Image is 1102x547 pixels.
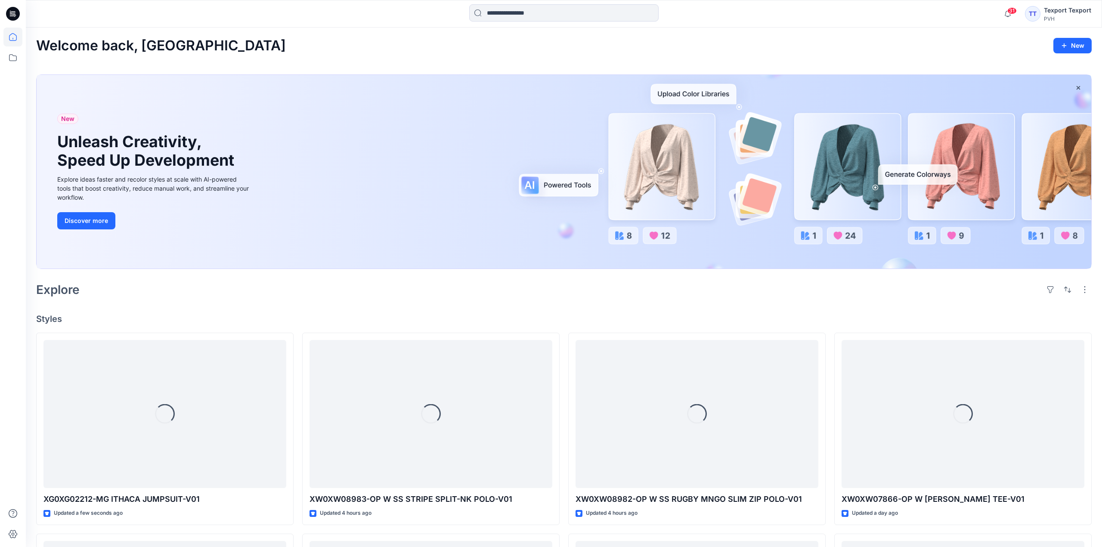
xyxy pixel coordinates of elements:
[57,175,251,202] div: Explore ideas faster and recolor styles at scale with AI-powered tools that boost creativity, red...
[57,212,251,229] a: Discover more
[1053,38,1092,53] button: New
[1044,5,1091,15] div: Texport Texport
[36,283,80,297] h2: Explore
[310,493,552,505] p: XW0XW08983-OP W SS STRIPE SPLIT-NK POLO-V01
[852,509,898,518] p: Updated a day ago
[36,314,1092,324] h4: Styles
[1007,7,1017,14] span: 31
[61,114,74,124] span: New
[57,133,238,170] h1: Unleash Creativity, Speed Up Development
[842,493,1084,505] p: XW0XW07866-OP W [PERSON_NAME] TEE-V01
[57,212,115,229] button: Discover more
[1025,6,1040,22] div: TT
[576,493,818,505] p: XW0XW08982-OP W SS RUGBY MNGO SLIM ZIP POLO-V01
[320,509,371,518] p: Updated 4 hours ago
[54,509,123,518] p: Updated a few seconds ago
[1044,15,1091,22] div: PVH
[36,38,286,54] h2: Welcome back, [GEOGRAPHIC_DATA]
[586,509,638,518] p: Updated 4 hours ago
[43,493,286,505] p: XG0XG02212-MG ITHACA JUMPSUIT-V01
